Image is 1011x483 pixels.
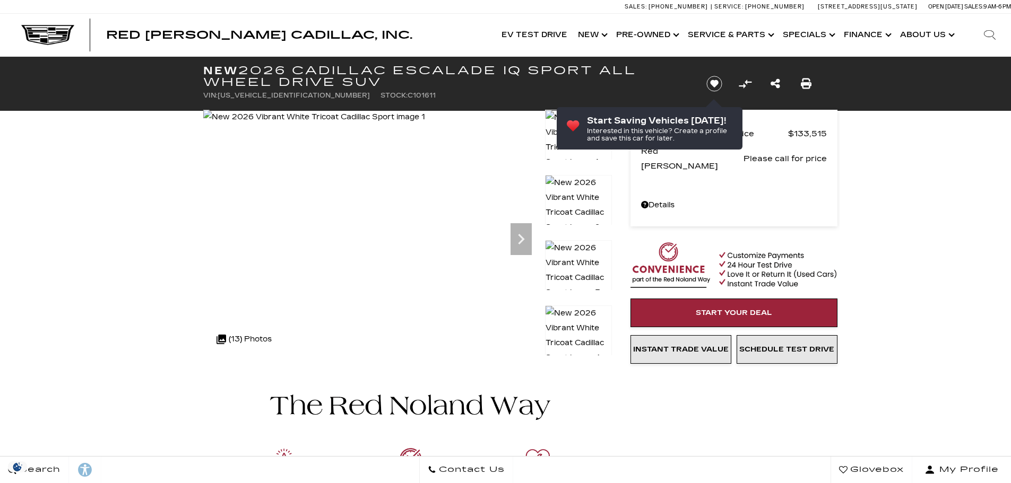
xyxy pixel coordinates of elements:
a: Print this New 2026 Cadillac ESCALADE IQ Sport All Wheel Drive SUV [801,76,811,91]
a: About Us [895,14,958,56]
a: Red [PERSON_NAME] Cadillac, Inc. [106,30,412,40]
a: Finance [839,14,895,56]
a: EV Test Drive [496,14,573,56]
a: Share this New 2026 Cadillac ESCALADE IQ Sport All Wheel Drive SUV [771,76,780,91]
img: Cadillac Dark Logo with Cadillac White Text [21,25,74,45]
span: Search [16,462,61,477]
button: Open user profile menu [912,456,1011,483]
span: [US_VEHICLE_IDENTIFICATION_NUMBER] [218,92,370,99]
a: Red [PERSON_NAME] Please call for price [641,144,827,173]
span: Schedule Test Drive [739,345,834,354]
span: [PHONE_NUMBER] [649,3,708,10]
a: Details [641,198,827,213]
a: Schedule Test Drive [737,335,837,364]
a: Specials [777,14,839,56]
a: Instant Trade Value [630,335,731,364]
a: Sales: [PHONE_NUMBER] [625,4,711,10]
span: Start Your Deal [696,309,772,317]
img: New 2026 Vibrant White Tricoat Cadillac Sport image 1 [203,110,425,125]
span: Open [DATE] [928,3,963,10]
span: Red [PERSON_NAME] [641,144,744,173]
a: [STREET_ADDRESS][US_STATE] [818,3,918,10]
span: Contact Us [436,462,505,477]
img: New 2026 Vibrant White Tricoat Cadillac Sport image 2 [545,175,612,235]
strong: New [203,64,238,77]
span: Glovebox [848,462,904,477]
img: New 2026 Vibrant White Tricoat Cadillac Sport image 3 [545,240,612,301]
span: My Profile [935,462,999,477]
button: Save vehicle [703,75,726,92]
span: $133,515 [788,126,827,141]
button: Compare Vehicle [737,76,753,92]
a: Contact Us [419,456,513,483]
a: New [573,14,611,56]
a: Service & Parts [682,14,777,56]
span: Please call for price [744,151,827,166]
span: [PHONE_NUMBER] [745,3,805,10]
a: Service: [PHONE_NUMBER] [711,4,807,10]
span: Sales: [964,3,983,10]
span: MSRP - Total Vehicle Price [641,126,788,141]
span: Sales: [625,3,647,10]
span: Instant Trade Value [633,345,729,354]
h1: 2026 Cadillac ESCALADE IQ Sport All Wheel Drive SUV [203,65,689,88]
img: New 2026 Vibrant White Tricoat Cadillac Sport image 4 [545,305,612,366]
span: VIN: [203,92,218,99]
div: (13) Photos [211,327,277,352]
span: 9 AM-6 PM [983,3,1011,10]
a: Pre-Owned [611,14,682,56]
a: Glovebox [831,456,912,483]
a: MSRP - Total Vehicle Price $133,515 [641,126,827,141]
span: Stock: [381,92,408,99]
div: Next [511,223,532,255]
img: Opt-Out Icon [5,461,30,472]
span: C101611 [408,92,436,99]
span: Red [PERSON_NAME] Cadillac, Inc. [106,29,412,41]
span: Service: [714,3,744,10]
img: New 2026 Vibrant White Tricoat Cadillac Sport image 1 [545,110,612,170]
a: Start Your Deal [630,298,837,327]
section: Click to Open Cookie Consent Modal [5,461,30,472]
